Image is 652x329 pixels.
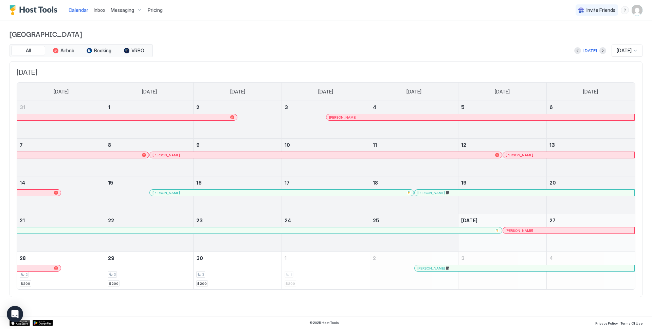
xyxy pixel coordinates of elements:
[370,139,458,176] td: September 11, 2025
[17,68,635,77] span: [DATE]
[282,252,370,264] a: October 1, 2025
[194,176,282,214] td: September 16, 2025
[458,101,546,139] td: September 5, 2025
[285,104,288,110] span: 3
[47,83,75,101] a: Sunday
[506,153,533,157] span: [PERSON_NAME]
[82,46,116,55] button: Booking
[282,214,370,252] td: September 24, 2025
[152,191,180,195] span: [PERSON_NAME]
[105,214,194,252] td: September 22, 2025
[318,89,333,95] span: [DATE]
[285,218,291,223] span: 24
[370,214,458,227] a: September 25, 2025
[20,104,25,110] span: 31
[549,180,556,186] span: 20
[10,29,642,39] span: [GEOGRAPHIC_DATA]
[282,101,370,114] a: September 3, 2025
[282,176,370,189] a: September 17, 2025
[69,7,88,13] span: Calendar
[11,46,45,55] button: All
[461,218,477,223] span: [DATE]
[17,139,105,151] a: September 7, 2025
[546,214,635,252] td: September 27, 2025
[282,139,370,151] a: September 10, 2025
[574,47,581,54] button: Previous month
[285,255,287,261] span: 1
[506,228,533,233] span: [PERSON_NAME]
[94,6,105,14] a: Inbox
[10,320,30,326] a: App Store
[506,228,632,233] div: [PERSON_NAME]
[17,252,105,264] a: September 28, 2025
[20,142,23,148] span: 7
[194,252,282,290] td: September 30, 2025
[549,104,553,110] span: 6
[595,319,618,326] a: Privacy Policy
[309,321,339,325] span: © 2025 Host Tools
[583,89,598,95] span: [DATE]
[620,321,642,325] span: Terms Of Use
[311,83,340,101] a: Wednesday
[547,252,635,264] a: October 4, 2025
[26,48,31,54] span: All
[152,191,411,195] div: [PERSON_NAME]
[282,139,370,176] td: September 10, 2025
[17,101,105,139] td: August 31, 2025
[370,176,458,214] td: September 18, 2025
[370,139,458,151] a: September 11, 2025
[194,139,282,151] a: September 9, 2025
[230,89,245,95] span: [DATE]
[108,104,110,110] span: 1
[94,48,111,54] span: Booking
[417,266,632,271] div: [PERSON_NAME]
[461,142,466,148] span: 12
[546,176,635,214] td: September 20, 2025
[135,83,164,101] a: Monday
[17,176,105,189] a: September 14, 2025
[285,180,290,186] span: 17
[17,252,105,290] td: September 28, 2025
[547,214,635,227] a: September 27, 2025
[373,104,376,110] span: 4
[202,272,204,277] span: 3
[17,214,105,252] td: September 21, 2025
[595,321,618,325] span: Privacy Policy
[461,180,467,186] span: 19
[194,101,282,139] td: September 2, 2025
[196,180,202,186] span: 16
[458,176,546,214] td: September 19, 2025
[370,252,458,264] a: October 2, 2025
[17,214,105,227] a: September 21, 2025
[194,214,282,227] a: September 23, 2025
[599,47,606,54] button: Next month
[547,139,635,151] a: September 13, 2025
[10,5,60,15] div: Host Tools Logo
[506,153,632,157] div: [PERSON_NAME]
[373,218,379,223] span: 25
[105,101,193,114] a: September 1, 2025
[94,7,105,13] span: Inbox
[109,281,119,286] span: $200
[549,255,553,261] span: 4
[108,180,113,186] span: 15
[285,142,290,148] span: 10
[458,252,546,264] a: October 3, 2025
[547,176,635,189] a: September 20, 2025
[546,139,635,176] td: September 13, 2025
[196,104,199,110] span: 2
[108,142,111,148] span: 8
[10,44,153,57] div: tab-group
[105,139,194,176] td: September 8, 2025
[7,306,23,322] div: Open Intercom Messenger
[117,46,151,55] button: VRBO
[547,101,635,114] a: September 6, 2025
[458,101,546,114] a: September 5, 2025
[194,252,282,264] a: September 30, 2025
[406,89,421,95] span: [DATE]
[105,252,194,290] td: September 29, 2025
[621,6,629,14] div: menu
[417,266,445,271] span: [PERSON_NAME]
[549,142,555,148] span: 13
[617,48,632,54] span: [DATE]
